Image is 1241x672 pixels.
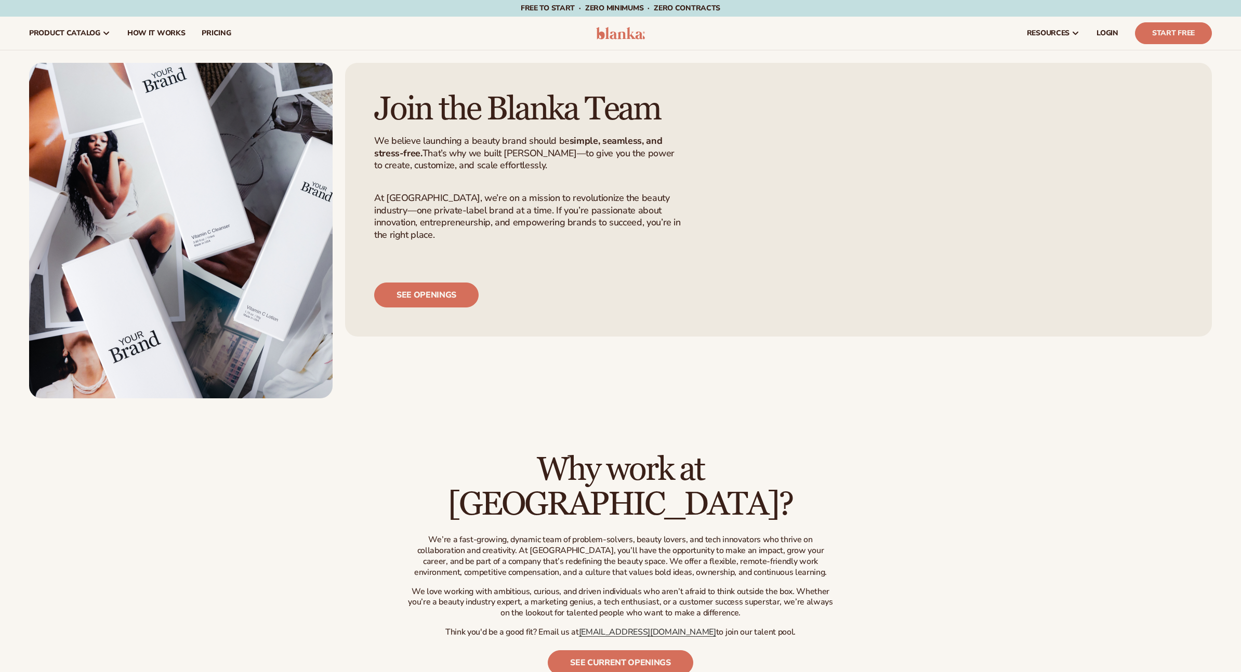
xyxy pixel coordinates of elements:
span: pricing [202,29,231,37]
img: Shopify Image 5 [29,63,333,398]
a: How It Works [119,17,194,50]
img: logo [596,27,645,39]
p: We believe launching a beauty brand should be That’s why we built [PERSON_NAME]—to give you the p... [374,135,684,171]
strong: simple, seamless, and stress-free. [374,135,662,159]
a: Start Free [1135,22,1212,44]
p: At [GEOGRAPHIC_DATA], we’re on a mission to revolutionize the beauty industry—one private-label b... [374,192,684,241]
p: We love working with ambitious, curious, and driven individuals who aren’t afraid to think outsid... [405,586,836,619]
a: See openings [374,283,479,307]
a: LOGIN [1088,17,1127,50]
span: resources [1027,29,1070,37]
span: LOGIN [1097,29,1118,37]
a: [EMAIL_ADDRESS][DOMAIN_NAME] [579,626,716,638]
a: pricing [193,17,239,50]
h1: Join the Blanka Team [374,92,690,127]
h2: Why work at [GEOGRAPHIC_DATA]? [405,452,836,522]
a: resources [1019,17,1088,50]
p: We’re a fast-growing, dynamic team of problem-solvers, beauty lovers, and tech innovators who thr... [405,534,836,577]
p: Think you'd be a good fit? Email us at to join our talent pool. [405,627,836,638]
span: How It Works [127,29,186,37]
a: product catalog [21,17,119,50]
span: Free to start · ZERO minimums · ZERO contracts [521,3,720,13]
span: product catalog [29,29,100,37]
